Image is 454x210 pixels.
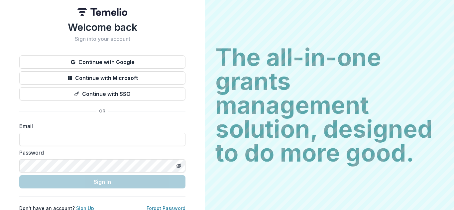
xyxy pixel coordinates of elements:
h1: Welcome back [19,21,185,33]
button: Continue with Google [19,55,185,69]
label: Password [19,149,181,157]
button: Continue with SSO [19,87,185,101]
button: Toggle password visibility [173,161,184,171]
img: Temelio [77,8,127,16]
label: Email [19,122,181,130]
button: Sign In [19,175,185,188]
button: Continue with Microsoft [19,71,185,85]
h2: Sign into your account [19,36,185,42]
